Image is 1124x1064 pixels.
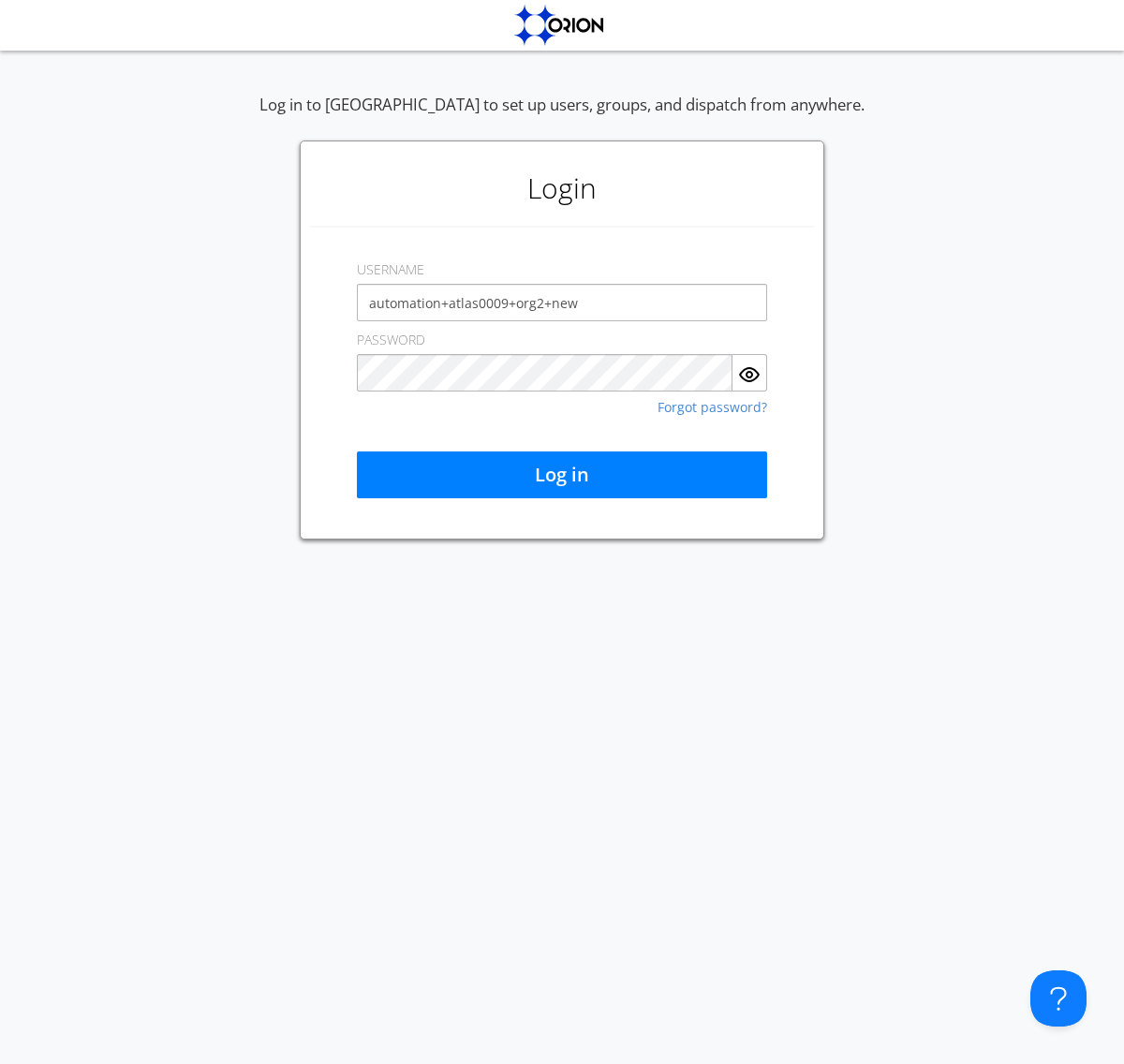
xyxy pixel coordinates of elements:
[658,401,767,414] a: Forgot password?
[357,260,424,279] label: USERNAME
[738,363,761,386] img: eye.svg
[732,354,767,392] button: Show Password
[310,151,814,226] h1: Login
[357,451,767,498] button: Log in
[357,331,425,349] label: PASSWORD
[1030,970,1087,1027] iframe: Toggle Customer Support
[357,354,732,392] input: Password
[259,94,865,140] div: Log in to [GEOGRAPHIC_DATA] to set up users, groups, and dispatch from anywhere.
